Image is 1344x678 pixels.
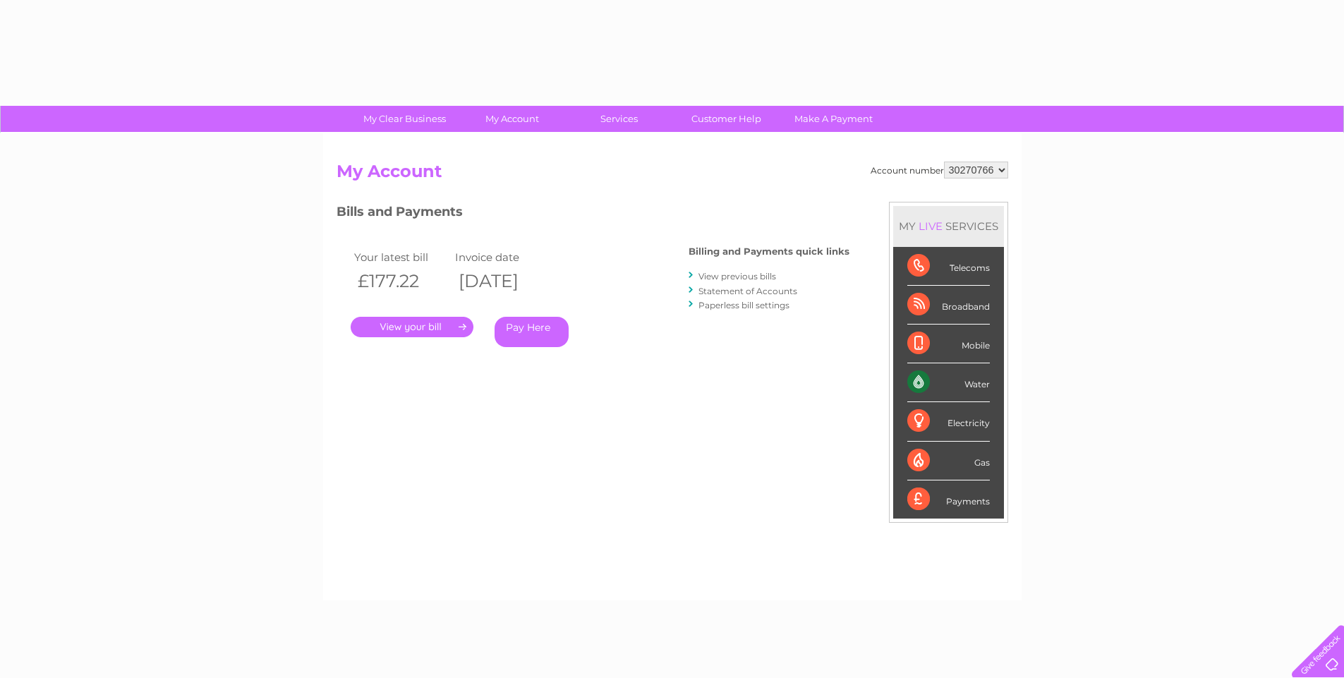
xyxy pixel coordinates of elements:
[698,286,797,296] a: Statement of Accounts
[907,442,990,480] div: Gas
[871,162,1008,178] div: Account number
[452,248,553,267] td: Invoice date
[337,202,849,226] h3: Bills and Payments
[689,246,849,257] h4: Billing and Payments quick links
[668,106,785,132] a: Customer Help
[337,162,1008,188] h2: My Account
[346,106,463,132] a: My Clear Business
[698,300,789,310] a: Paperless bill settings
[907,325,990,363] div: Mobile
[907,402,990,441] div: Electricity
[893,206,1004,246] div: MY SERVICES
[916,219,945,233] div: LIVE
[351,317,473,337] a: .
[907,286,990,325] div: Broadband
[351,248,452,267] td: Your latest bill
[775,106,892,132] a: Make A Payment
[454,106,570,132] a: My Account
[907,480,990,519] div: Payments
[351,267,452,296] th: £177.22
[452,267,553,296] th: [DATE]
[495,317,569,347] a: Pay Here
[561,106,677,132] a: Services
[907,247,990,286] div: Telecoms
[907,363,990,402] div: Water
[698,271,776,282] a: View previous bills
